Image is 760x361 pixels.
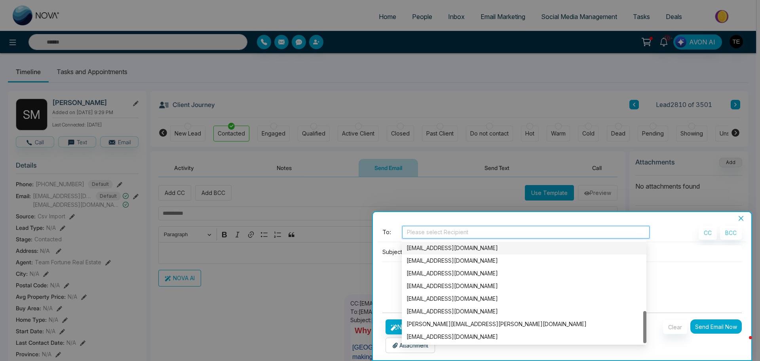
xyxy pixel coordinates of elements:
div: [EMAIL_ADDRESS][DOMAIN_NAME] [407,269,642,278]
p: Subject: [382,248,403,256]
div: Varinderaroraca@yahoo.ca [402,242,646,254]
div: [EMAIL_ADDRESS][DOMAIN_NAME] [407,307,642,316]
button: Nova AI [386,319,426,334]
div: [EMAIL_ADDRESS][DOMAIN_NAME] [407,294,642,303]
div: lolahelwig69@gmail.com [402,254,646,267]
iframe: Intercom live chat [733,334,752,353]
div: Homesbytamanna@gmail.com [402,305,646,318]
button: Clear [663,320,687,334]
div: ehsan.pk147@gmail.com [402,267,646,280]
span: close [738,215,744,222]
button: BCC [720,226,742,240]
div: [EMAIL_ADDRESS][DOMAIN_NAME] [407,282,642,290]
div: aaronsingh005@gmail.com [402,292,646,305]
span: To: [382,228,391,237]
button: CC [699,226,717,240]
div: jerome.mottley@hotmai.com [402,318,646,330]
div: [PERSON_NAME][EMAIL_ADDRESS][PERSON_NAME][DOMAIN_NAME] [407,320,642,329]
div: rashjohar25@gmail.com [402,280,646,292]
div: [EMAIL_ADDRESS][DOMAIN_NAME] [407,256,642,265]
button: Close [735,215,747,222]
div: [EMAIL_ADDRESS][DOMAIN_NAME] [407,332,642,341]
div: [EMAIL_ADDRESS][DOMAIN_NAME] [407,244,642,252]
div: aednanhayat@gmail.com [402,330,646,343]
button: Send Email Now [690,319,742,334]
p: Attachment [392,341,428,350]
